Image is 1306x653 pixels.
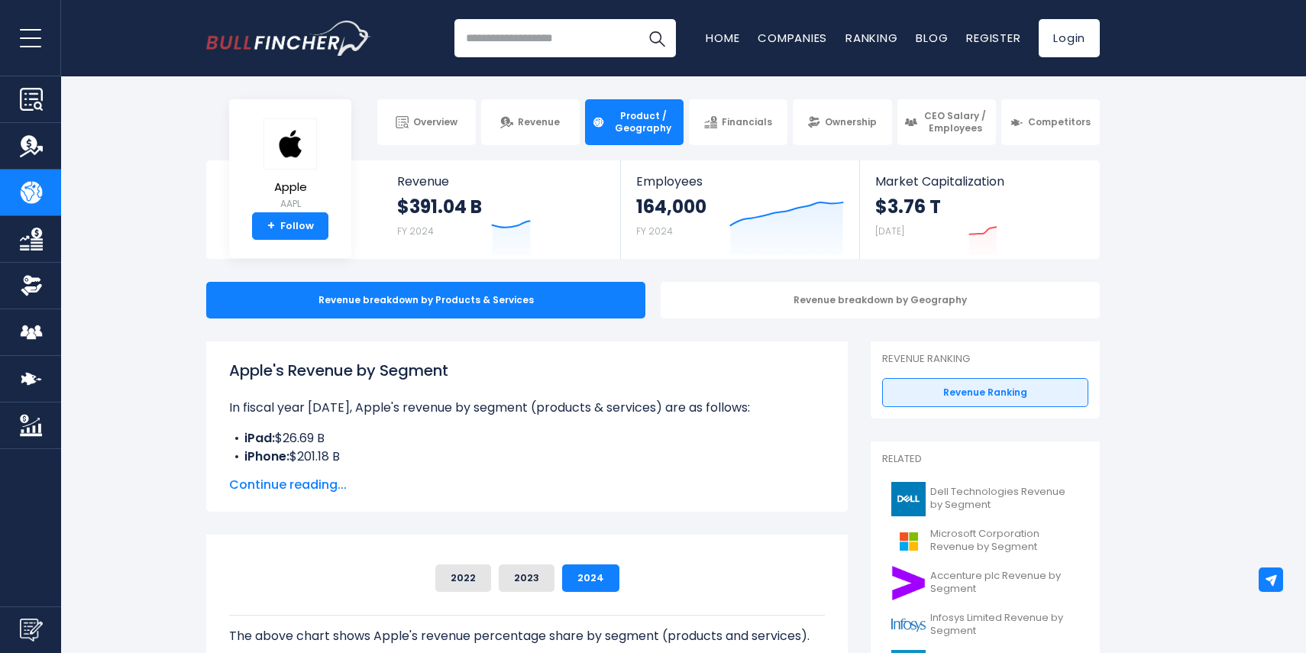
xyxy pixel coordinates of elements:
li: $26.69 B [229,429,825,448]
small: FY 2024 [397,225,434,238]
a: Accenture plc Revenue by Segment [882,562,1088,604]
strong: $391.04 B [397,195,482,218]
button: 2023 [499,564,554,592]
small: FY 2024 [636,225,673,238]
a: Login [1039,19,1100,57]
span: Competitors [1028,116,1091,128]
a: Ranking [845,30,897,46]
span: Revenue [397,174,606,189]
button: 2024 [562,564,619,592]
small: [DATE] [875,225,904,238]
span: Ownership [825,116,877,128]
p: Revenue Ranking [882,353,1088,366]
a: Blog [916,30,948,46]
a: Dell Technologies Revenue by Segment [882,478,1088,520]
button: Search [638,19,676,57]
a: Competitors [1001,99,1100,145]
strong: 164,000 [636,195,706,218]
a: Microsoft Corporation Revenue by Segment [882,520,1088,562]
img: DELL logo [891,482,926,516]
strong: $3.76 T [875,195,941,218]
span: Product / Geography [609,110,677,134]
span: Market Capitalization [875,174,1083,189]
a: Product / Geography [585,99,684,145]
li: $201.18 B [229,448,825,466]
b: iPhone: [244,448,289,465]
p: In fiscal year [DATE], Apple's revenue by segment (products & services) are as follows: [229,399,825,417]
a: Revenue Ranking [882,378,1088,407]
a: Go to homepage [206,21,370,56]
span: Continue reading... [229,476,825,494]
small: AAPL [263,197,317,211]
a: Revenue $391.04 B FY 2024 [382,160,621,259]
p: The above chart shows Apple's revenue percentage share by segment (products and services). [229,627,825,645]
a: Infosys Limited Revenue by Segment [882,604,1088,646]
span: Revenue [518,116,560,128]
img: ACN logo [891,566,926,600]
span: Dell Technologies Revenue by Segment [930,486,1079,512]
div: Revenue breakdown by Geography [661,282,1100,318]
a: Overview [377,99,476,145]
a: Register [966,30,1020,46]
img: Ownership [20,274,43,297]
a: Revenue [481,99,580,145]
a: Ownership [793,99,891,145]
span: Accenture plc Revenue by Segment [930,570,1079,596]
a: Financials [689,99,787,145]
img: INFY logo [891,608,926,642]
span: Financials [722,116,772,128]
a: Market Capitalization $3.76 T [DATE] [860,160,1098,259]
a: Apple AAPL [263,118,318,213]
a: +Follow [252,212,328,240]
img: MSFT logo [891,524,926,558]
span: Employees [636,174,843,189]
span: Microsoft Corporation Revenue by Segment [930,528,1079,554]
span: Apple [263,181,317,194]
button: 2022 [435,564,491,592]
div: Revenue breakdown by Products & Services [206,282,645,318]
h1: Apple's Revenue by Segment [229,359,825,382]
a: Home [706,30,739,46]
a: Companies [758,30,827,46]
a: CEO Salary / Employees [897,99,996,145]
img: Bullfincher logo [206,21,371,56]
span: CEO Salary / Employees [922,110,989,134]
a: Employees 164,000 FY 2024 [621,160,858,259]
strong: + [267,219,275,233]
b: iPad: [244,429,275,447]
span: Infosys Limited Revenue by Segment [930,612,1079,638]
p: Related [882,453,1088,466]
span: Overview [413,116,457,128]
